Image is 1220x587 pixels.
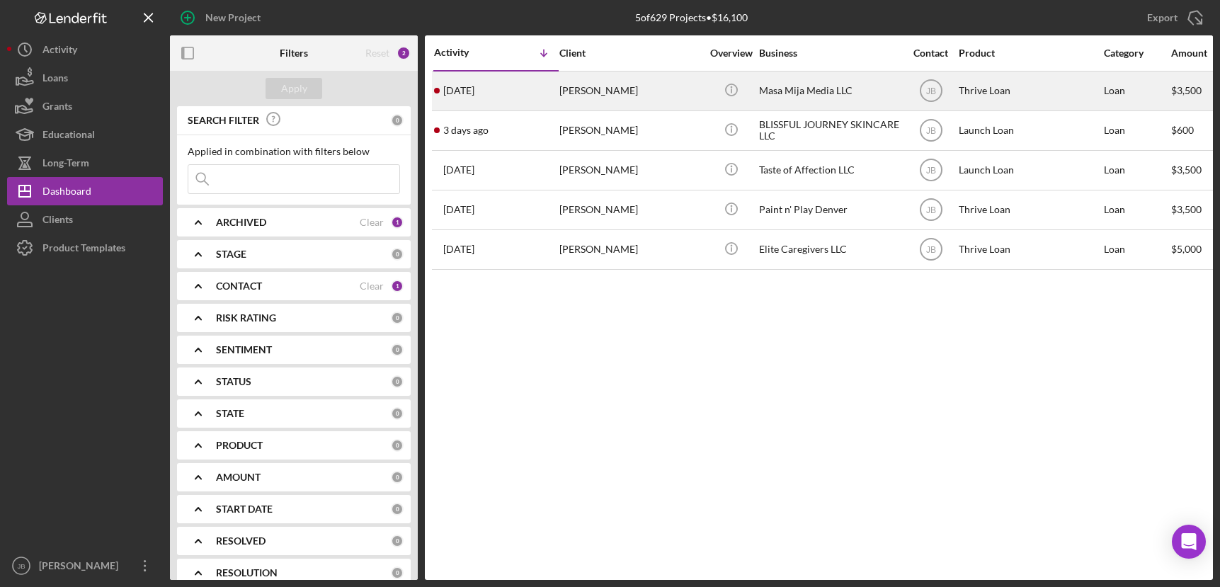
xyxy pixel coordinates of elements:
div: Launch Loan [959,152,1100,189]
div: Activity [42,35,77,67]
div: [PERSON_NAME] [559,231,701,268]
div: [PERSON_NAME] [559,191,701,229]
button: Export [1133,4,1213,32]
div: Loans [42,64,68,96]
div: Reset [365,47,389,59]
a: Clients [7,205,163,234]
div: Thrive Loan [959,231,1100,268]
button: Long-Term [7,149,163,177]
div: Category [1104,47,1170,59]
button: Dashboard [7,177,163,205]
div: Loan [1104,231,1170,268]
div: Loan [1104,112,1170,149]
button: Grants [7,92,163,120]
button: Activity [7,35,163,64]
div: 0 [391,248,404,261]
div: 0 [391,343,404,356]
div: 0 [391,407,404,420]
text: JB [925,126,935,136]
div: Export [1147,4,1178,32]
div: 0 [391,114,404,127]
div: Educational [42,120,95,152]
div: Grants [42,92,72,124]
b: CONTACT [216,280,262,292]
div: Activity [434,47,496,58]
div: Dashboard [42,177,91,209]
button: JB[PERSON_NAME] [7,552,163,580]
div: Contact [904,47,957,59]
div: Thrive Loan [959,72,1100,110]
div: Launch Loan [959,112,1100,149]
div: Masa Mija Media LLC [759,72,901,110]
div: [PERSON_NAME] [559,72,701,110]
div: Open Intercom Messenger [1172,525,1206,559]
time: 2025-08-25 20:36 [443,125,489,136]
div: 0 [391,535,404,547]
button: Loans [7,64,163,92]
div: Loan [1104,191,1170,229]
div: 0 [391,471,404,484]
b: STATE [216,408,244,419]
button: Educational [7,120,163,149]
text: JB [925,245,935,255]
b: STAGE [216,249,246,260]
div: Applied in combination with filters below [188,146,400,157]
b: RESOLUTION [216,567,278,579]
div: Loan [1104,152,1170,189]
div: Business [759,47,901,59]
div: Paint n' Play Denver [759,191,901,229]
b: START DATE [216,503,273,515]
div: Thrive Loan [959,191,1100,229]
div: 2 [397,46,411,60]
div: 0 [391,375,404,388]
div: Long-Term [42,149,89,181]
div: 5 of 629 Projects • $16,100 [635,12,748,23]
div: 0 [391,312,404,324]
div: 0 [391,503,404,515]
div: 1 [391,216,404,229]
b: STATUS [216,376,251,387]
b: Filters [280,47,308,59]
text: JB [17,562,25,570]
div: New Project [205,4,261,32]
button: New Project [170,4,275,32]
div: [PERSON_NAME] [35,552,127,583]
div: 1 [391,280,404,292]
div: Clear [360,217,384,228]
div: 0 [391,439,404,452]
div: Clients [42,205,73,237]
text: JB [925,166,935,176]
b: AMOUNT [216,472,261,483]
div: Taste of Affection LLC [759,152,901,189]
b: SEARCH FILTER [188,115,259,126]
div: Clear [360,280,384,292]
b: PRODUCT [216,440,263,451]
button: Product Templates [7,234,163,262]
text: JB [925,86,935,96]
b: RESOLVED [216,535,266,547]
div: Overview [705,47,758,59]
time: 2025-07-08 17:42 [443,204,474,215]
time: 2025-07-14 16:35 [443,164,474,176]
div: Product [959,47,1100,59]
div: [PERSON_NAME] [559,112,701,149]
div: Elite Caregivers LLC [759,231,901,268]
b: RISK RATING [216,312,276,324]
div: Loan [1104,72,1170,110]
time: 2025-08-27 13:28 [443,85,474,96]
button: Apply [266,78,322,99]
div: Product Templates [42,234,125,266]
div: Apply [281,78,307,99]
text: JB [925,205,935,215]
time: 2025-06-18 13:10 [443,244,474,255]
b: ARCHIVED [216,217,266,228]
div: Client [559,47,701,59]
b: SENTIMENT [216,344,272,355]
div: [PERSON_NAME] [559,152,701,189]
